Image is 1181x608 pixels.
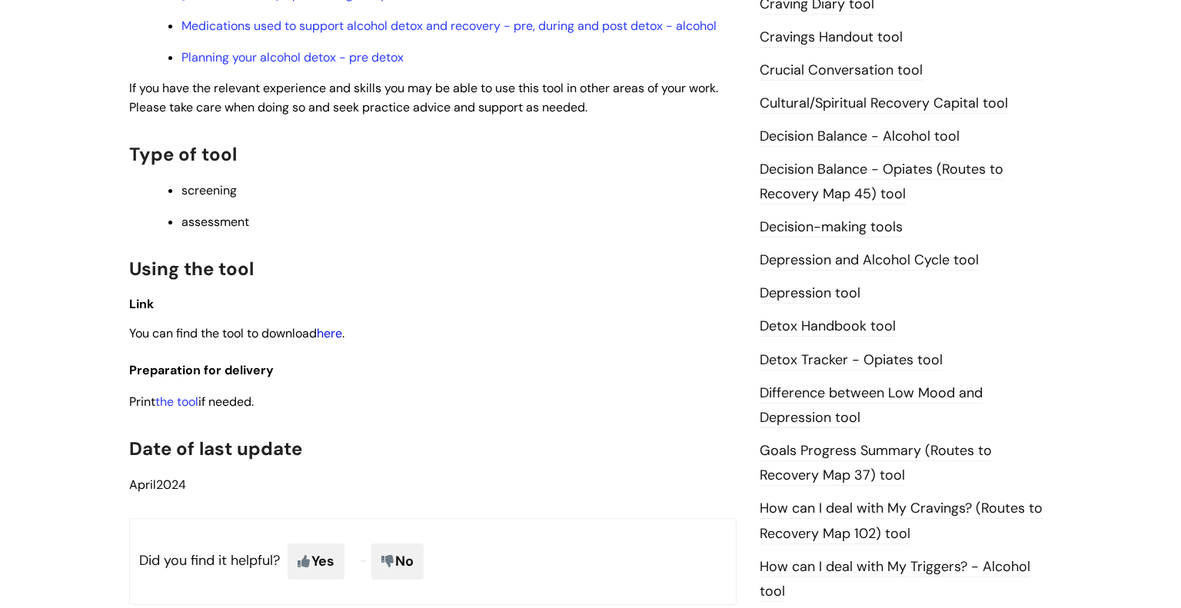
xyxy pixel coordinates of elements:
span: Print [129,394,155,410]
a: Depression tool [760,284,860,304]
a: Cravings Handout tool [760,28,903,48]
a: Goals Progress Summary (Routes to Recovery Map 37) tool [760,441,992,486]
a: Cultural/Spiritual Recovery Capital tool [760,94,1008,114]
span: assessment [181,214,249,230]
a: How can I deal with My Triggers? - Alcohol tool [760,557,1030,602]
p: Did you find it helpful? [129,518,737,604]
a: here [317,325,342,341]
span: April [129,477,156,493]
span: Type of tool [129,142,237,166]
a: the tool [155,394,198,410]
span: Using the tool [129,257,254,281]
a: Difference between Low Mood and Depression tool [760,384,983,428]
a: Detox Handbook tool [760,317,896,337]
a: Medications used to support alcohol detox and recovery - pre, during and post detox - alcohol [181,18,717,34]
a: Decision Balance - Opiates (Routes to Recovery Map 45) tool [760,160,1003,204]
a: Decision-making tools [760,218,903,238]
span: screening [181,182,237,198]
a: Crucial Conversation tool [760,61,923,81]
a: Detox Tracker - Opiates tool [760,351,943,370]
a: Depression and Alcohol Cycle tool [760,251,979,271]
span: No [371,543,424,579]
span: if needed. [198,394,254,410]
span: Link [129,296,154,312]
span: Date of last update [129,437,302,460]
span: Preparation for delivery [129,362,274,378]
span: You can find the tool to download . [129,325,344,341]
span: 2024 [129,477,186,493]
a: Decision Balance - Alcohol tool [760,127,960,147]
span: If you have the relevant experience and skills you may be able to use this tool in other areas of... [129,80,718,115]
a: How can I deal with My Cravings? (Routes to Recovery Map 102) tool [760,499,1043,543]
a: Planning your alcohol detox - pre detox [181,49,404,65]
span: Yes [288,543,344,579]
